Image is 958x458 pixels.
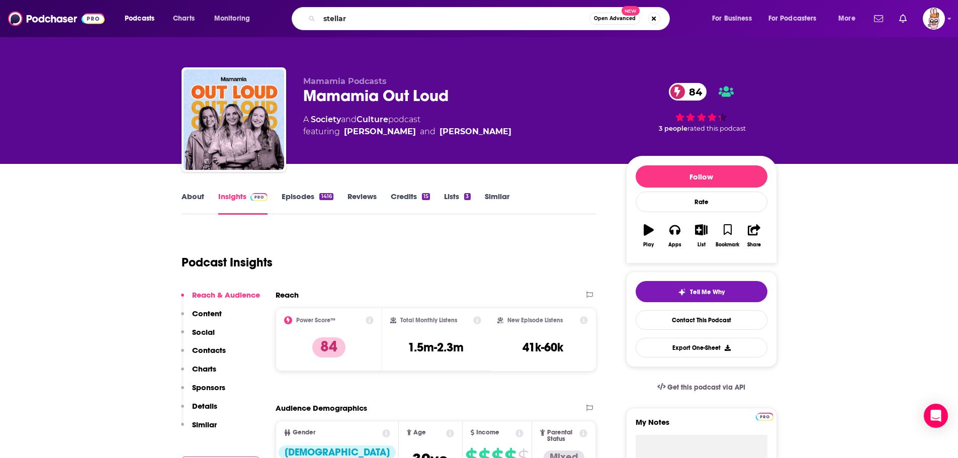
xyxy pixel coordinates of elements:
[712,12,752,26] span: For Business
[667,383,745,392] span: Get this podcast via API
[181,420,217,438] button: Similar
[444,192,470,215] a: Lists3
[184,69,284,170] img: Mamamia Out Loud
[636,218,662,254] button: Play
[181,309,222,327] button: Content
[589,13,640,25] button: Open AdvancedNew
[303,114,511,138] div: A podcast
[181,290,260,309] button: Reach & Audience
[218,192,268,215] a: InsightsPodchaser Pro
[207,11,263,27] button: open menu
[715,218,741,254] button: Bookmark
[293,429,315,436] span: Gender
[622,6,640,16] span: New
[125,12,154,26] span: Podcasts
[357,115,388,124] a: Culture
[181,345,226,364] button: Contacts
[923,8,945,30] img: User Profile
[192,401,217,411] p: Details
[192,290,260,300] p: Reach & Audience
[464,193,470,200] div: 3
[420,126,436,138] span: and
[636,192,767,212] div: Rate
[636,165,767,188] button: Follow
[895,10,911,27] a: Show notifications dropdown
[626,76,777,139] div: 84 3 peoplerated this podcast
[636,338,767,357] button: Export One-Sheet
[303,126,511,138] span: featuring
[391,192,430,215] a: Credits15
[522,340,563,355] h3: 41k-60k
[831,11,868,27] button: open menu
[192,309,222,318] p: Content
[668,242,681,248] div: Apps
[756,411,773,421] a: Pro website
[181,383,225,401] button: Sponsors
[303,76,387,86] span: Mamamia Podcasts
[924,404,948,428] div: Open Intercom Messenger
[192,345,226,355] p: Contacts
[747,242,761,248] div: Share
[870,10,887,27] a: Show notifications dropdown
[687,125,746,132] span: rated this podcast
[838,12,855,26] span: More
[182,255,273,270] h1: Podcast Insights
[716,242,739,248] div: Bookmark
[312,337,345,357] p: 84
[643,242,654,248] div: Play
[250,193,268,201] img: Podchaser Pro
[276,290,299,300] h2: Reach
[485,192,509,215] a: Similar
[296,317,335,324] h2: Power Score™
[192,383,225,392] p: Sponsors
[649,375,754,400] a: Get this podcast via API
[594,16,636,21] span: Open Advanced
[690,288,725,296] span: Tell Me Why
[181,327,215,346] button: Social
[705,11,764,27] button: open menu
[182,192,204,215] a: About
[923,8,945,30] button: Show profile menu
[756,413,773,421] img: Podchaser Pro
[678,288,686,296] img: tell me why sparkle
[118,11,167,27] button: open menu
[166,11,201,27] a: Charts
[636,281,767,302] button: tell me why sparkleTell Me Why
[173,12,195,26] span: Charts
[659,125,687,132] span: 3 people
[413,429,426,436] span: Age
[319,11,589,27] input: Search podcasts, credits, & more...
[192,420,217,429] p: Similar
[669,83,707,101] a: 84
[344,126,416,138] a: Clare Stephens
[662,218,688,254] button: Apps
[923,8,945,30] span: Logged in as Nouel
[741,218,767,254] button: Share
[341,115,357,124] span: and
[476,429,499,436] span: Income
[214,12,250,26] span: Monitoring
[636,417,767,435] label: My Notes
[547,429,578,442] span: Parental Status
[8,9,105,28] img: Podchaser - Follow, Share and Rate Podcasts
[400,317,457,324] h2: Total Monthly Listens
[688,218,714,254] button: List
[636,310,767,330] a: Contact This Podcast
[698,242,706,248] div: List
[440,126,511,138] a: Holly Wainwright
[192,327,215,337] p: Social
[319,193,333,200] div: 1416
[768,12,817,26] span: For Podcasters
[282,192,333,215] a: Episodes1416
[679,83,707,101] span: 84
[181,401,217,420] button: Details
[347,192,377,215] a: Reviews
[311,115,341,124] a: Society
[276,403,367,413] h2: Audience Demographics
[408,340,464,355] h3: 1.5m-2.3m
[192,364,216,374] p: Charts
[507,317,563,324] h2: New Episode Listens
[181,364,216,383] button: Charts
